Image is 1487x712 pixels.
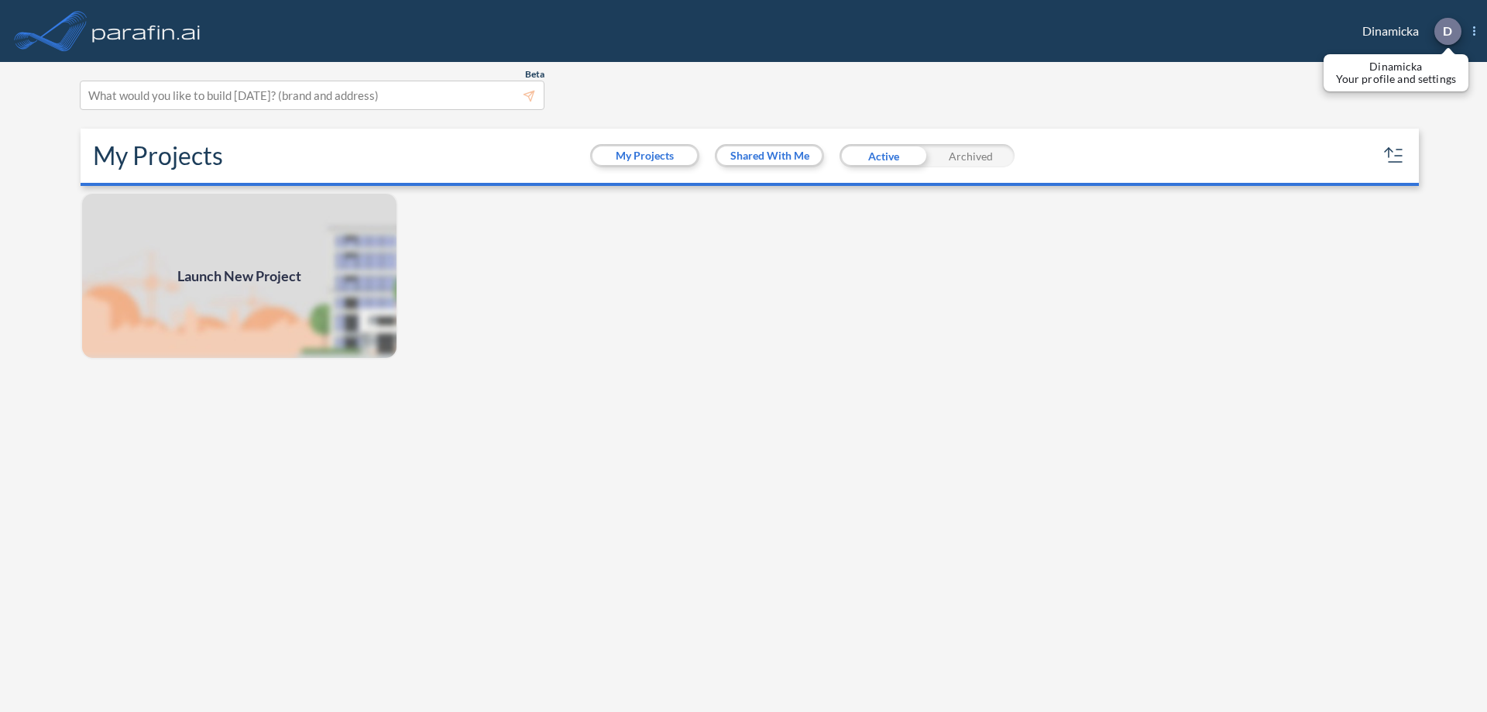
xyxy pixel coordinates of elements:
[525,68,544,81] span: Beta
[1336,60,1456,73] p: Dinamicka
[89,15,204,46] img: logo
[1443,24,1452,38] p: D
[840,144,927,167] div: Active
[1339,18,1475,45] div: Dinamicka
[927,144,1015,167] div: Archived
[177,266,301,287] span: Launch New Project
[81,192,398,359] img: add
[81,192,398,359] a: Launch New Project
[592,146,697,165] button: My Projects
[1382,143,1406,168] button: sort
[93,141,223,170] h2: My Projects
[1336,73,1456,85] p: Your profile and settings
[717,146,822,165] button: Shared With Me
